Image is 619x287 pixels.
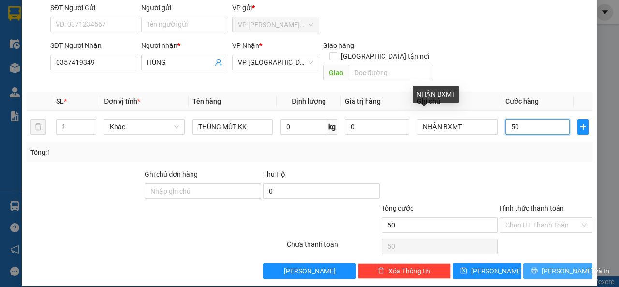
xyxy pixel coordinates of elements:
span: Giá trị hàng [345,97,381,105]
span: [PERSON_NAME] [284,266,336,276]
div: NHẬN BXMT [413,86,459,103]
span: COOPMAT [52,52,88,61]
span: VP Trà Vinh (Hàng) [27,42,94,51]
span: printer [531,267,538,275]
input: Ghi chú đơn hàng [145,183,261,199]
label: Hình thức thanh toán [500,204,564,212]
p: NHẬN: [4,42,141,51]
div: SĐT Người Gửi [50,2,137,13]
span: delete [378,267,384,275]
span: Tên hàng [192,97,221,105]
div: Chưa thanh toán [286,239,381,256]
div: SĐT Người Nhận [50,40,137,51]
input: Dọc đường [349,65,433,80]
span: VP [PERSON_NAME] ([GEOGRAPHIC_DATA]) - [4,19,90,37]
span: SL [56,97,64,105]
button: save[PERSON_NAME] [453,263,522,279]
div: Người nhận [141,40,228,51]
span: VP Trần Phú (Hàng) [238,17,313,32]
span: [PERSON_NAME] và In [542,266,609,276]
span: Thu Hộ [263,170,285,178]
span: GIAO: [4,63,70,72]
span: kg [327,119,337,135]
span: save [460,267,467,275]
span: [PERSON_NAME] [471,266,523,276]
label: Ghi chú đơn hàng [145,170,198,178]
div: VP gửi [232,2,319,13]
button: printer[PERSON_NAME] và In [523,263,592,279]
button: deleteXóa Thông tin [358,263,451,279]
input: Ghi Chú [417,119,498,135]
button: delete [30,119,46,135]
div: Người gửi [141,2,228,13]
span: Tổng cước [382,204,413,212]
div: Tổng: 1 [30,147,240,158]
span: Giao [323,65,349,80]
span: plus [578,123,588,131]
p: GỬI: [4,19,141,37]
span: [GEOGRAPHIC_DATA] tận nơi [337,51,433,61]
button: plus [577,119,589,135]
button: [PERSON_NAME] [263,263,356,279]
span: Định lượng [292,97,326,105]
strong: BIÊN NHẬN GỬI HÀNG [32,5,112,15]
span: Khác [110,120,179,134]
span: user-add [215,59,222,66]
span: NHẬN BXMT [25,63,70,72]
span: VP Bình Phú [238,55,313,70]
span: 0385238765 - [4,52,88,61]
span: VP Nhận [232,42,259,49]
span: Giao hàng [323,42,354,49]
span: Đơn vị tính [104,97,140,105]
input: 0 [345,119,409,135]
input: VD: Bàn, Ghế [192,119,273,135]
span: Cước hàng [505,97,539,105]
span: Xóa Thông tin [388,266,430,276]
